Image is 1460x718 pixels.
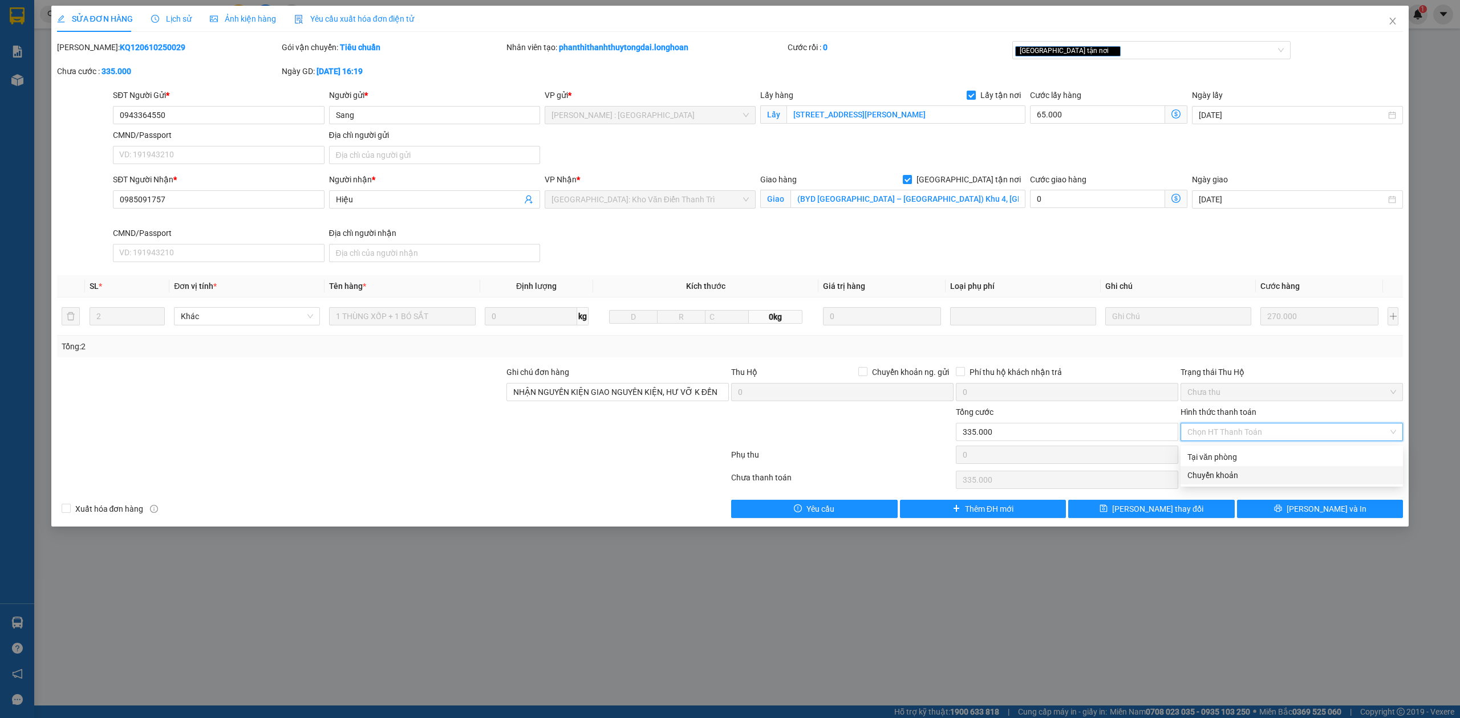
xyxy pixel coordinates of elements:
[545,175,577,184] span: VP Nhận
[545,89,756,101] div: VP gửi
[506,368,569,377] label: Ghi chú đơn hàng
[1110,48,1116,54] span: close
[210,15,218,23] span: picture
[730,448,955,468] div: Phụ thu
[1187,469,1396,482] div: Chuyển khoản
[57,41,279,54] div: [PERSON_NAME]:
[577,307,589,325] span: kg
[823,282,865,291] span: Giá trị hàng
[790,190,1025,208] input: Giao tận nơi
[686,282,725,291] span: Kích thước
[150,505,158,513] span: info-circle
[1030,175,1086,184] label: Cước giao hàng
[329,89,540,101] div: Người gửi
[113,173,324,186] div: SĐT Người Nhận
[329,282,366,291] span: Tên hàng
[965,503,1013,515] span: Thêm ĐH mới
[1068,500,1235,518] button: save[PERSON_NAME] thay đổi
[760,91,793,100] span: Lấy hàng
[559,43,688,52] b: phanthithanhthuytongdai.longhoan
[1100,504,1108,513] span: save
[1237,500,1404,518] button: printer[PERSON_NAME] và In
[57,65,279,77] div: Chưa cước :
[329,173,540,186] div: Người nhận
[1015,46,1121,56] span: [GEOGRAPHIC_DATA] tận nơi
[1101,275,1256,297] th: Ghi chú
[976,89,1025,101] span: Lấy tận nơi
[329,146,540,164] input: Địa chỉ của người gửi
[62,307,80,325] button: delete
[329,227,540,239] div: Địa chỉ người nhận
[181,308,313,325] span: Khác
[1260,307,1378,325] input: 0
[760,190,790,208] span: Giao
[1171,109,1181,119] span: dollar-circle
[786,105,1025,124] input: Lấy tận nơi
[867,366,954,378] span: Chuyển khoản ng. gửi
[340,43,380,52] b: Tiêu chuẩn
[113,89,324,101] div: SĐT Người Gửi
[1287,503,1366,515] span: [PERSON_NAME] và In
[551,191,749,208] span: Hà Nội: Kho Văn Điển Thanh Trì
[1199,109,1386,121] input: Ngày lấy
[1187,451,1396,463] div: Tại văn phòng
[151,15,159,23] span: clock-circle
[1377,6,1409,38] button: Close
[1112,503,1203,515] span: [PERSON_NAME] thay đổi
[1171,194,1181,203] span: dollar-circle
[317,67,363,76] b: [DATE] 16:19
[749,310,802,324] span: 0kg
[731,500,898,518] button: exclamation-circleYêu cầu
[516,282,557,291] span: Định lượng
[1181,366,1403,378] div: Trạng thái Thu Hộ
[62,340,563,353] div: Tổng: 2
[657,310,705,324] input: R
[120,43,185,52] b: KQ120610250029
[806,503,834,515] span: Yêu cầu
[90,282,99,291] span: SL
[946,275,1101,297] th: Loại phụ phí
[506,383,729,401] input: Ghi chú đơn hàng
[1260,282,1300,291] span: Cước hàng
[524,195,533,204] span: user-add
[1105,307,1251,325] input: Ghi Chú
[952,504,960,513] span: plus
[174,282,217,291] span: Đơn vị tính
[551,107,749,124] span: Hồ Chí Minh : Kho Quận 12
[506,41,785,54] div: Nhân viên tạo:
[823,43,828,52] b: 0
[1388,307,1398,325] button: plus
[956,407,993,417] span: Tổng cước
[151,14,192,23] span: Lịch sử
[282,65,504,77] div: Ngày GD:
[102,67,131,76] b: 335.000
[705,310,749,324] input: C
[71,503,148,515] span: Xuất hóa đơn hàng
[57,14,133,23] span: SỬA ĐƠN HÀNG
[730,471,955,491] div: Chưa thanh toán
[1030,105,1165,124] input: Cước lấy hàng
[1187,423,1396,440] span: Chọn HT Thanh Toán
[294,14,415,23] span: Yêu cầu xuất hóa đơn điện tử
[329,129,540,141] div: Địa chỉ người gửi
[57,15,65,23] span: edit
[912,173,1025,186] span: [GEOGRAPHIC_DATA] tận nơi
[794,504,802,513] span: exclamation-circle
[1181,407,1256,417] label: Hình thức thanh toán
[329,307,475,325] input: VD: Bàn, Ghế
[731,368,757,377] span: Thu Hộ
[1030,190,1165,208] input: Cước giao hàng
[282,41,504,54] div: Gói vận chuyển:
[965,366,1066,378] span: Phí thu hộ khách nhận trả
[294,15,303,24] img: icon
[1187,384,1396,401] span: Chưa thu
[609,310,658,324] input: D
[760,175,797,184] span: Giao hàng
[113,227,324,239] div: CMND/Passport
[329,244,540,262] input: Địa chỉ của người nhận
[788,41,1010,54] div: Cước rồi :
[760,105,786,124] span: Lấy
[1192,91,1223,100] label: Ngày lấy
[1030,91,1081,100] label: Cước lấy hàng
[900,500,1066,518] button: plusThêm ĐH mới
